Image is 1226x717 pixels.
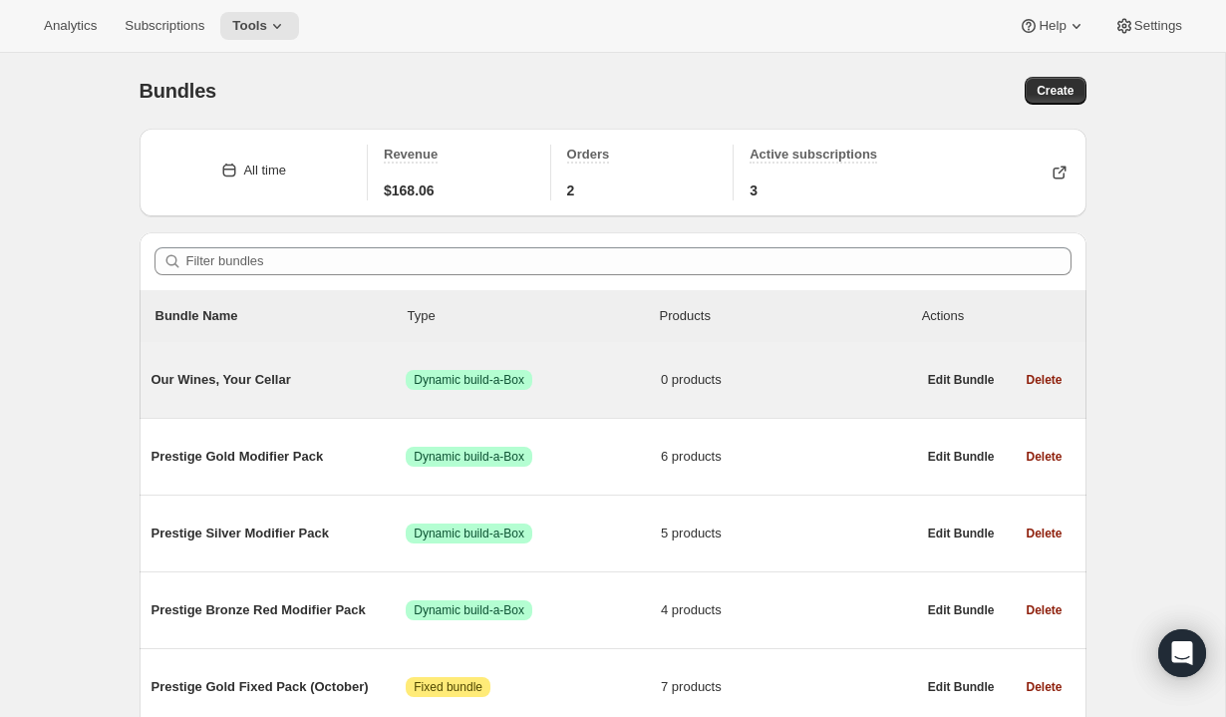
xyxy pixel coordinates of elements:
span: Delete [1026,602,1062,618]
span: Prestige Bronze Red Modifier Pack [152,600,407,620]
span: Prestige Gold Modifier Pack [152,447,407,467]
button: Edit Bundle [916,520,1007,547]
button: Analytics [32,12,109,40]
div: Actions [922,306,1071,326]
button: Delete [1014,443,1073,471]
button: Delete [1014,596,1073,624]
div: Products [660,306,912,326]
button: Edit Bundle [916,443,1007,471]
button: Help [1007,12,1097,40]
button: Edit Bundle [916,673,1007,701]
span: Delete [1026,679,1062,695]
span: Create [1037,83,1073,99]
button: Settings [1102,12,1194,40]
span: Edit Bundle [928,449,995,465]
span: Our Wines, Your Cellar [152,370,407,390]
span: Delete [1026,449,1062,465]
span: Edit Bundle [928,372,995,388]
button: Create [1025,77,1085,105]
span: Dynamic build-a-Box [414,526,524,541]
div: Open Intercom Messenger [1158,629,1206,677]
p: Bundle Name [155,306,408,326]
span: Dynamic build-a-Box [414,449,524,465]
span: Settings [1134,18,1182,34]
span: Active subscriptions [750,147,877,162]
span: Bundles [140,80,217,102]
span: Edit Bundle [928,679,995,695]
span: 2 [567,180,575,200]
span: Analytics [44,18,97,34]
button: Delete [1014,673,1073,701]
span: $168.06 [384,180,435,200]
span: Edit Bundle [928,526,995,541]
span: 5 products [661,524,916,543]
span: Delete [1026,372,1062,388]
div: Type [408,306,660,326]
span: Edit Bundle [928,602,995,618]
input: Filter bundles [186,247,1072,275]
span: Orders [567,147,610,162]
span: Prestige Silver Modifier Pack [152,524,407,543]
button: Tools [220,12,299,40]
span: 6 products [661,447,916,467]
button: Edit Bundle [916,366,1007,394]
span: Delete [1026,526,1062,541]
span: Prestige Gold Fixed Pack (October) [152,677,407,697]
span: 3 [750,180,758,200]
span: 0 products [661,370,916,390]
span: Fixed bundle [414,679,482,695]
button: Delete [1014,520,1073,547]
span: Dynamic build-a-Box [414,602,524,618]
div: All time [243,161,286,180]
span: Dynamic build-a-Box [414,372,524,388]
button: Delete [1014,366,1073,394]
button: Edit Bundle [916,596,1007,624]
span: Tools [232,18,267,34]
span: Help [1039,18,1066,34]
button: Subscriptions [113,12,216,40]
span: 4 products [661,600,916,620]
span: 7 products [661,677,916,697]
span: Subscriptions [125,18,204,34]
span: Revenue [384,147,438,162]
